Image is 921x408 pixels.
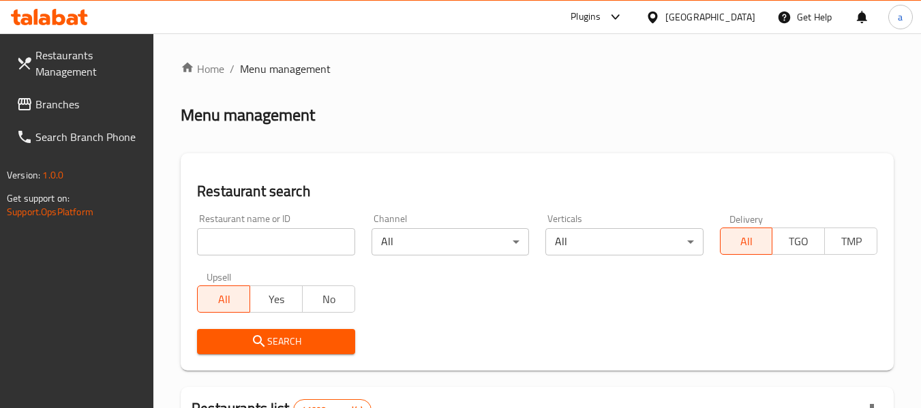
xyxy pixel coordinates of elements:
a: Restaurants Management [5,39,154,88]
button: No [302,285,355,313]
a: Support.OpsPlatform [7,203,93,221]
button: Yes [250,285,303,313]
span: Search Branch Phone [35,129,143,145]
span: 1.0.0 [42,166,63,184]
button: All [720,227,773,255]
div: [GEOGRAPHIC_DATA] [665,10,755,25]
button: All [197,285,250,313]
li: / [230,61,235,77]
span: Yes [256,289,297,309]
button: TGO [772,227,825,255]
div: All [372,228,529,255]
div: All [545,228,703,255]
h2: Restaurant search [197,181,877,202]
span: Branches [35,96,143,112]
span: All [203,289,245,309]
span: Version: [7,166,40,184]
button: Search [197,329,354,354]
label: Delivery [729,214,764,223]
span: Get support on: [7,189,70,207]
span: TGO [778,232,819,251]
a: Home [181,61,224,77]
a: Search Branch Phone [5,121,154,153]
h2: Menu management [181,104,315,126]
label: Upsell [207,272,232,281]
nav: breadcrumb [181,61,894,77]
button: TMP [824,227,877,255]
span: Menu management [240,61,331,77]
span: Restaurants Management [35,47,143,80]
span: Search [208,333,344,350]
span: a [898,10,903,25]
span: All [726,232,768,251]
input: Search for restaurant name or ID.. [197,228,354,255]
div: Plugins [571,9,601,25]
span: TMP [830,232,872,251]
a: Branches [5,88,154,121]
span: No [308,289,350,309]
